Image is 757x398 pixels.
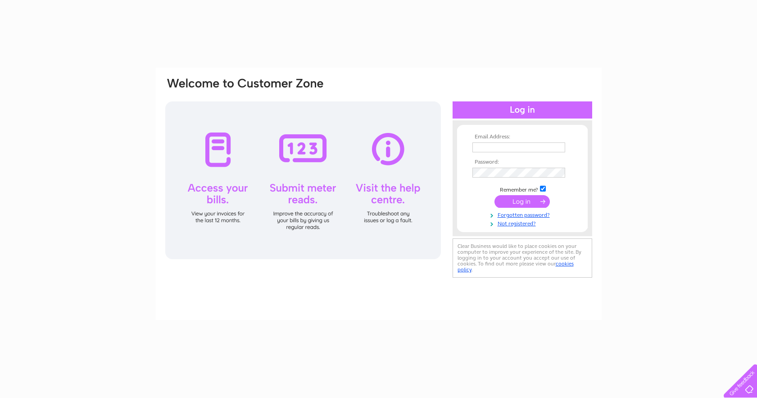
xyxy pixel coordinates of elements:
[472,210,575,219] a: Forgotten password?
[494,195,550,208] input: Submit
[453,238,592,278] div: Clear Business would like to place cookies on your computer to improve your experience of the sit...
[470,184,575,193] td: Remember me?
[458,261,574,273] a: cookies policy
[470,159,575,165] th: Password:
[470,134,575,140] th: Email Address:
[472,219,575,227] a: Not registered?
